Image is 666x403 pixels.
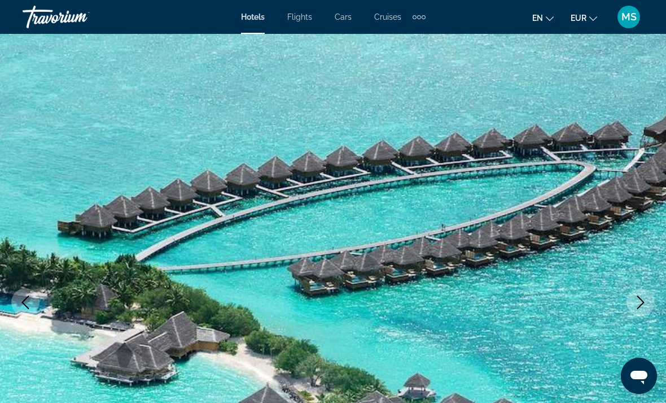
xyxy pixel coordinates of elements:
button: Previous image [11,288,40,317]
a: Hotels [241,12,265,21]
button: Next image [626,288,655,317]
button: Change language [532,10,554,26]
iframe: Bouton de lancement de la fenêtre de messagerie [621,358,657,394]
a: Cars [335,12,352,21]
button: Change currency [571,10,597,26]
a: Cruises [374,12,401,21]
span: EUR [571,14,586,23]
span: MS [621,11,637,23]
a: Travorium [23,2,135,32]
button: Extra navigation items [413,8,426,26]
span: en [532,14,543,23]
a: Flights [287,12,312,21]
button: User Menu [614,5,643,29]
